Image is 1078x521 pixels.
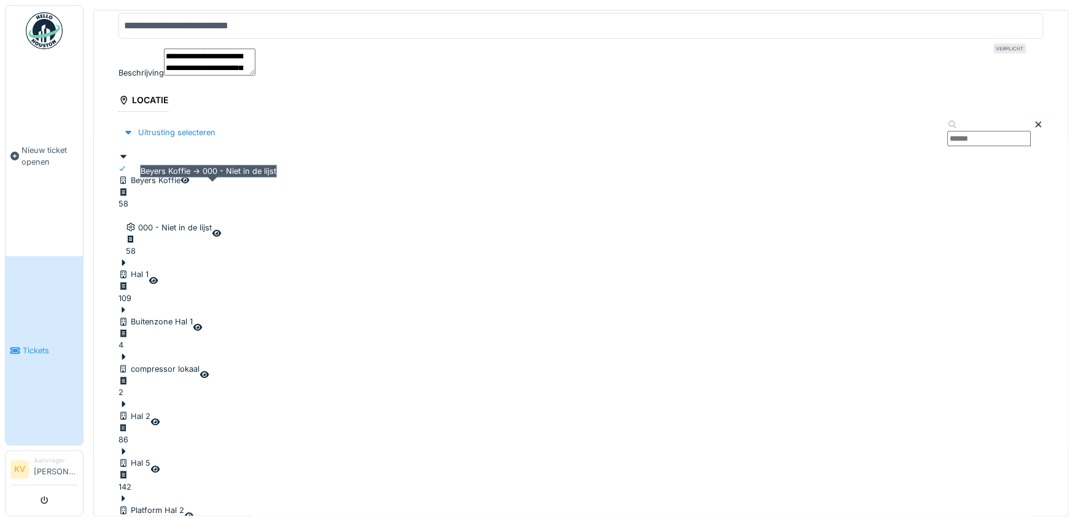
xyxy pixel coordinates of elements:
div: 109 [118,292,133,304]
div: 2 [118,386,133,398]
div: Hal 5 [118,457,150,469]
div: Verplicht [993,44,1026,53]
div: Aanvrager [34,456,78,465]
div: Hal 2 [118,410,150,422]
div: Hal 1 [118,268,149,280]
div: Beyers Koffie -> 000 - Niet in de lijst [140,165,277,178]
div: 4 [118,339,133,351]
a: KV Aanvrager[PERSON_NAME] [10,456,78,485]
div: 58 [118,198,133,210]
div: 142 [118,481,133,493]
label: Beschrijving [118,67,164,79]
span: Tickets [23,345,78,356]
div: compressor lokaal [118,363,200,375]
div: 000 - Niet in de lijst [126,222,212,233]
div: Platform Hal 2 [118,504,184,516]
div: Beyers Koffie [118,174,180,186]
div: 86 [118,434,133,445]
a: Tickets [6,256,83,445]
li: KV [10,460,29,479]
span: Nieuw ticket openen [21,144,78,168]
div: Buitenzone Hal 1 [118,316,193,327]
li: [PERSON_NAME] [34,456,78,482]
div: 58 [126,245,141,257]
a: Nieuw ticket openen [6,56,83,256]
img: Badge_color-CXgf-gQk.svg [26,12,63,49]
div: Uitrusting selecteren [118,124,220,141]
div: Locatie [118,91,169,112]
